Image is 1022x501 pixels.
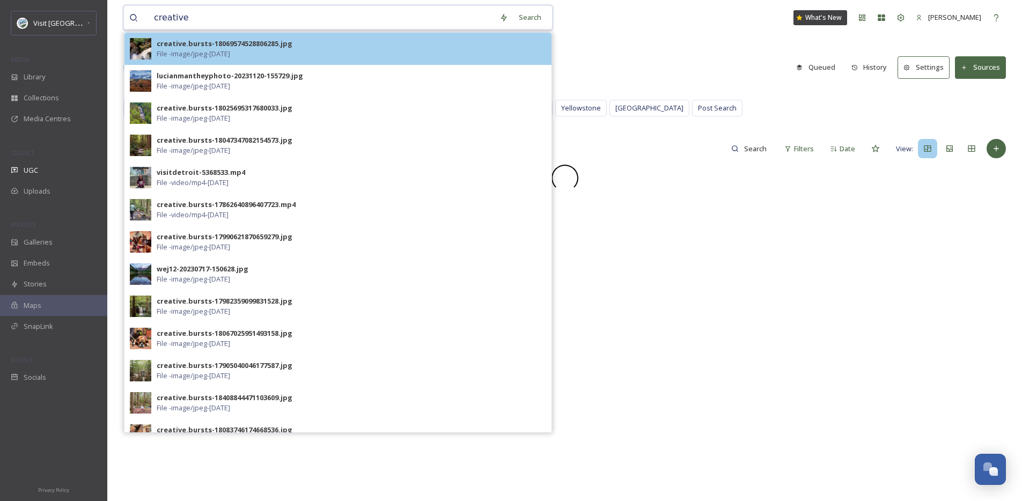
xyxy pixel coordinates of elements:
[896,144,913,154] span: View:
[157,167,245,178] div: visitdetroit-5368533.mp4
[24,300,41,311] span: Maps
[130,263,151,285] img: dfea440e1654d91361006695d26a55855b6b919eb107c4c441ccbaf2fc53631c.jpg
[846,57,893,78] button: History
[130,296,151,317] img: edc4b813-7695-45e2-a0f9-63fccd8a4517.jpg
[157,81,230,91] span: File - image/jpeg - [DATE]
[840,144,855,154] span: Date
[130,328,151,349] img: 66c406a3-0a24-4ba6-8fc8-108cfda743ef.jpg
[11,220,35,229] span: WIDGETS
[11,356,32,364] span: SOCIALS
[17,18,28,28] img: download.png
[157,49,230,59] span: File - image/jpeg - [DATE]
[24,321,53,331] span: SnapLink
[898,56,950,78] button: Settings
[928,12,981,22] span: [PERSON_NAME]
[24,93,59,103] span: Collections
[38,487,69,493] span: Privacy Policy
[157,242,230,252] span: File - image/jpeg - [DATE]
[698,103,737,113] span: Post Search
[157,264,248,274] div: wej12-20230717-150628.jpg
[561,103,601,113] span: Yellowstone
[157,103,292,113] div: creative.bursts-18025695317680033.jpg
[157,200,296,210] div: creative.bursts-17862640896407723.mp4
[33,18,136,28] span: Visit [GEOGRAPHIC_DATA] Parks
[910,7,987,28] a: [PERSON_NAME]
[157,178,229,188] span: File - video/mp4 - [DATE]
[157,393,292,403] div: creative.bursts-18408844471103609.jpg
[955,56,1006,78] button: Sources
[130,360,151,381] img: 1e3b21e1-45c0-4cc2-b87d-cc06de70a462.jpg
[130,231,151,253] img: 03a6b8f7-8ff1-4169-9c66-06b21c30d72c.jpg
[24,279,47,289] span: Stories
[11,149,34,157] span: COLLECT
[157,135,292,145] div: creative.bursts-18047347082154573.jpg
[130,102,151,124] img: 1cf03a57-0693-4ebc-b10f-26600042d0d4.jpg
[130,424,151,446] img: 2d38e483-fc88-4d3e-ac8c-70d60327a807.jpg
[130,70,151,92] img: ba6a5515b1504d0bffe46a5179ca285550156e36a1854678cf0921d56015c494.jpg
[157,371,230,381] span: File - image/jpeg - [DATE]
[130,38,151,60] img: 27411488-e2cb-4740-b7ab-30d808965c57.jpg
[130,135,151,156] img: 05e24539-3eee-4351-82bb-80fbfa738d40.jpg
[157,39,292,49] div: creative.bursts-18069574528806285.jpg
[24,114,71,124] span: Media Centres
[130,199,151,220] img: c644e6d7-708a-4766-9383-5c783508dcfc.jpg
[24,72,45,82] span: Library
[513,7,547,28] div: Search
[130,392,151,414] img: d593d758-6067-4ede-a384-150cf7d457ee.jpg
[898,56,955,78] a: Settings
[157,360,292,371] div: creative.bursts-17905040046177587.jpg
[157,403,230,413] span: File - image/jpeg - [DATE]
[846,57,898,78] a: History
[794,144,814,154] span: Filters
[157,145,230,156] span: File - image/jpeg - [DATE]
[157,274,230,284] span: File - image/jpeg - [DATE]
[149,6,494,30] input: Search your library
[157,338,230,349] span: File - image/jpeg - [DATE]
[157,71,303,81] div: lucianmantheyphoto-20231120-155729.jpg
[157,296,292,306] div: creative.bursts-17982359099831528.jpg
[157,113,230,123] span: File - image/jpeg - [DATE]
[739,138,774,159] input: Search
[157,232,292,242] div: creative.bursts-17990621870659279.jpg
[791,57,846,78] a: Queued
[157,328,292,338] div: creative.bursts-18067025951493158.jpg
[130,167,151,188] img: a3c61abd-cf54-4f7a-8d64-07a99358d2b1.jpg
[24,165,38,175] span: UGC
[24,186,50,196] span: Uploads
[24,372,46,382] span: Socials
[24,258,50,268] span: Embeds
[157,425,292,435] div: creative.bursts-18083746174668536.jpg
[615,103,683,113] span: [GEOGRAPHIC_DATA]
[793,10,847,25] a: What's New
[975,454,1006,485] button: Open Chat
[791,57,841,78] button: Queued
[24,237,53,247] span: Galleries
[11,55,30,63] span: MEDIA
[157,306,230,316] span: File - image/jpeg - [DATE]
[38,483,69,496] a: Privacy Policy
[157,210,229,220] span: File - video/mp4 - [DATE]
